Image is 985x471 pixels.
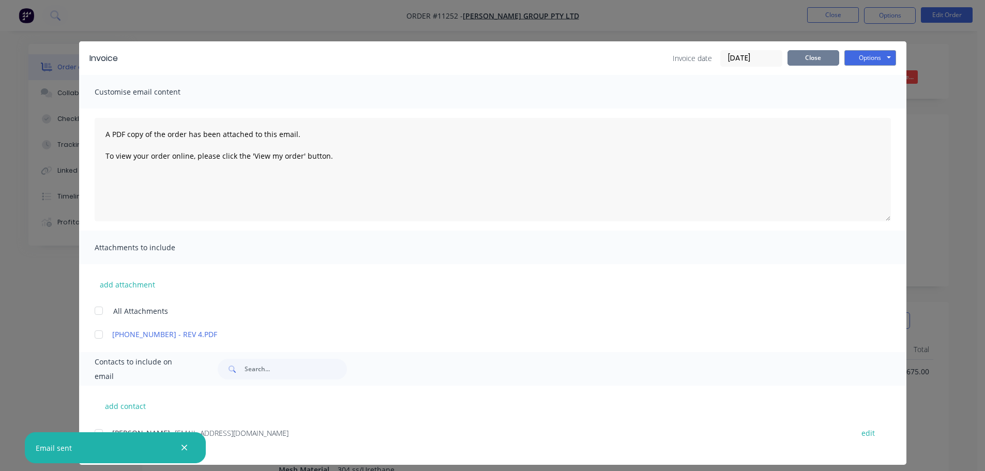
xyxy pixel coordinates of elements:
[95,240,208,255] span: Attachments to include
[844,50,896,66] button: Options
[89,52,118,65] div: Invoice
[855,426,881,440] button: edit
[95,398,157,414] button: add contact
[36,443,72,453] div: Email sent
[95,355,192,384] span: Contacts to include on email
[112,329,843,340] a: [PHONE_NUMBER] - REV 4.PDF
[95,118,891,221] textarea: A PDF copy of the order has been attached to this email. To view your order online, please click ...
[112,428,170,438] span: [PERSON_NAME]
[113,306,168,316] span: All Attachments
[95,277,160,292] button: add attachment
[787,50,839,66] button: Close
[673,53,712,64] span: Invoice date
[170,428,289,438] span: - [EMAIL_ADDRESS][DOMAIN_NAME]
[245,359,347,379] input: Search...
[95,85,208,99] span: Customise email content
